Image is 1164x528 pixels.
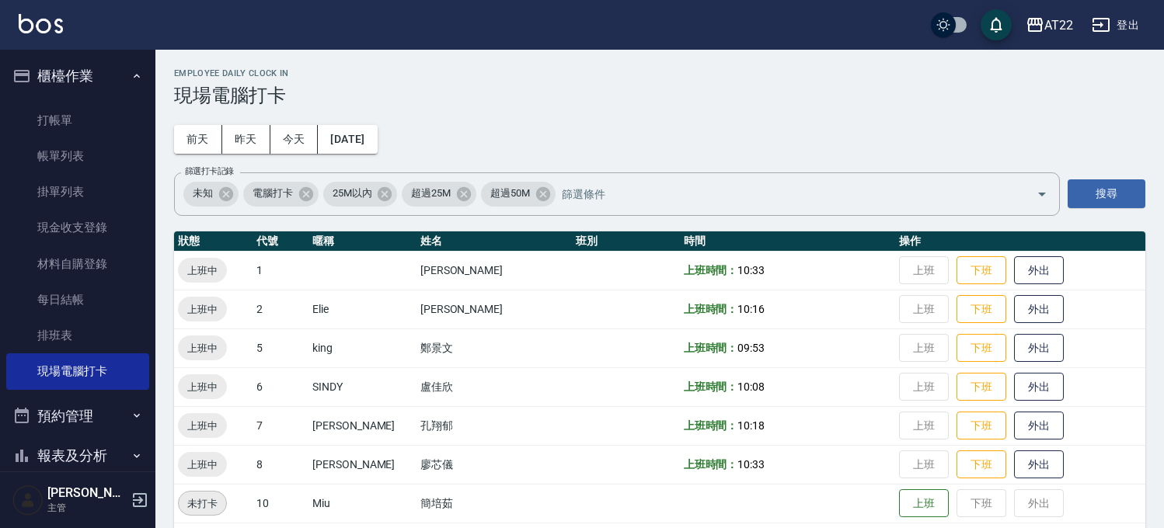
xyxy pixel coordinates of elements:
[416,328,572,367] td: 鄭景文
[308,231,416,252] th: 暱稱
[1014,450,1064,479] button: 外出
[957,373,1006,401] button: 下班
[308,367,416,406] td: SINDY
[684,264,738,276] b: 上班時間：
[684,342,738,354] b: 上班時間：
[895,231,1145,252] th: 操作
[323,186,382,201] span: 25M以內
[558,180,1009,207] input: 篩選條件
[6,174,149,210] a: 掛單列表
[1014,334,1064,363] button: 外出
[957,256,1006,285] button: 下班
[308,445,416,484] td: [PERSON_NAME]
[243,186,302,201] span: 電腦打卡
[680,231,895,252] th: 時間
[1068,179,1145,208] button: 搜尋
[416,251,572,290] td: [PERSON_NAME]
[318,125,377,154] button: [DATE]
[174,231,253,252] th: 狀態
[178,457,227,473] span: 上班中
[6,318,149,353] a: 排班表
[1030,182,1054,207] button: Open
[47,501,127,515] p: 主管
[178,379,227,395] span: 上班中
[253,251,308,290] td: 1
[308,484,416,523] td: Miu
[174,125,222,154] button: 前天
[47,485,127,501] h5: [PERSON_NAME]
[572,231,680,252] th: 班別
[416,367,572,406] td: 盧佳欣
[1014,412,1064,440] button: 外出
[957,334,1006,363] button: 下班
[253,406,308,445] td: 7
[481,182,556,207] div: 超過50M
[684,458,738,471] b: 上班時間：
[684,380,738,393] b: 上班時間：
[1044,16,1073,35] div: AT22
[6,282,149,318] a: 每日結帳
[323,182,398,207] div: 25M以內
[684,419,738,432] b: 上班時間：
[6,436,149,476] button: 報表及分析
[957,412,1006,440] button: 下班
[899,489,949,518] button: 上班
[402,186,460,201] span: 超過25M
[253,290,308,328] td: 2
[737,303,765,315] span: 10:16
[253,484,308,523] td: 10
[178,340,227,356] span: 上班中
[1086,11,1145,40] button: 登出
[185,165,234,177] label: 篩選打卡記錄
[308,328,416,367] td: king
[174,85,1145,106] h3: 現場電腦打卡
[178,301,227,318] span: 上班中
[6,138,149,174] a: 帳單列表
[19,14,63,33] img: Logo
[6,246,149,282] a: 材料自購登錄
[684,303,738,315] b: 上班時間：
[222,125,270,154] button: 昨天
[1014,256,1064,285] button: 外出
[183,186,222,201] span: 未知
[1019,9,1079,41] button: AT22
[6,353,149,389] a: 現場電腦打卡
[270,125,319,154] button: 今天
[737,264,765,276] span: 10:33
[416,445,572,484] td: 廖芯儀
[178,262,227,279] span: 上班中
[6,210,149,245] a: 現金收支登錄
[308,406,416,445] td: [PERSON_NAME]
[1014,295,1064,324] button: 外出
[308,290,416,328] td: Elie
[481,186,539,201] span: 超過50M
[416,406,572,445] td: 孔翔郁
[737,380,765,393] span: 10:08
[12,485,44,516] img: Person
[179,495,226,512] span: 未打卡
[737,458,765,471] span: 10:33
[981,9,1012,40] button: save
[737,419,765,432] span: 10:18
[416,484,572,523] td: 簡培茹
[957,450,1006,479] button: 下班
[178,418,227,434] span: 上班中
[6,102,149,138] a: 打帳單
[253,445,308,484] td: 8
[253,328,308,367] td: 5
[183,182,239,207] div: 未知
[174,68,1145,78] h2: Employee Daily Clock In
[737,342,765,354] span: 09:53
[253,367,308,406] td: 6
[6,396,149,436] button: 預約管理
[402,182,476,207] div: 超過25M
[1014,373,1064,401] button: 外出
[253,231,308,252] th: 代號
[957,295,1006,324] button: 下班
[6,56,149,96] button: 櫃檯作業
[243,182,319,207] div: 電腦打卡
[416,290,572,328] td: [PERSON_NAME]
[416,231,572,252] th: 姓名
